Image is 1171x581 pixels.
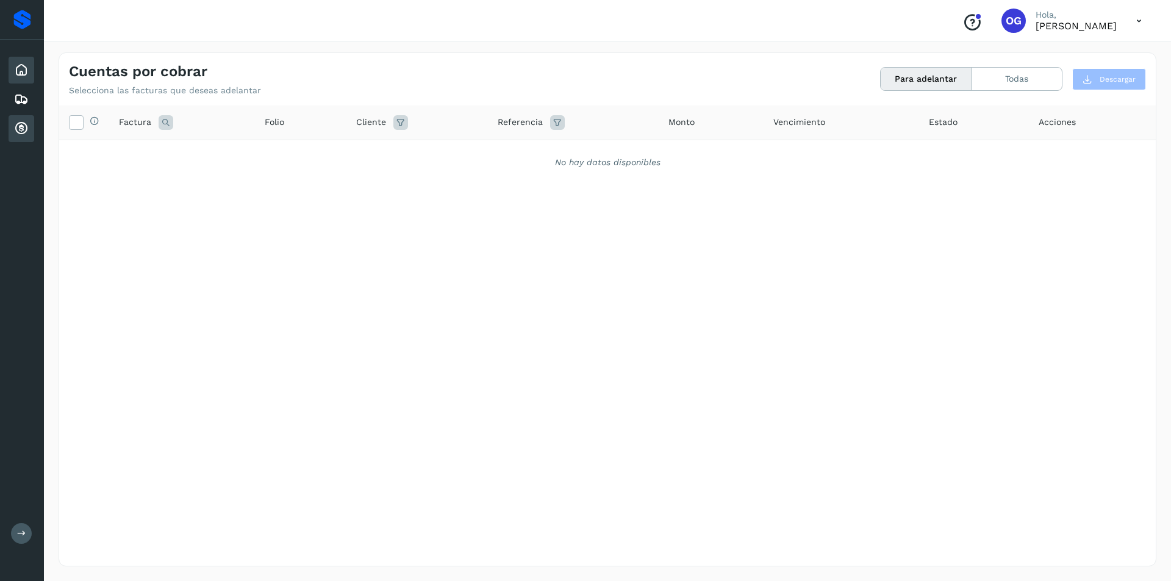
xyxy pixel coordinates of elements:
button: Para adelantar [881,68,972,90]
span: Acciones [1039,116,1076,129]
span: Monto [668,116,695,129]
div: Cuentas por cobrar [9,115,34,142]
span: Estado [929,116,958,129]
span: Vencimiento [773,116,825,129]
span: Folio [265,116,284,129]
h4: Cuentas por cobrar [69,63,207,80]
span: Cliente [356,116,386,129]
span: Descargar [1100,74,1136,85]
button: Todas [972,68,1062,90]
p: OSCAR GUZMAN LOPEZ [1036,20,1117,32]
p: Selecciona las facturas que deseas adelantar [69,85,261,96]
div: No hay datos disponibles [75,156,1140,169]
span: Referencia [498,116,543,129]
span: Factura [119,116,151,129]
div: Embarques [9,86,34,113]
p: Hola, [1036,10,1117,20]
div: Inicio [9,57,34,84]
button: Descargar [1072,68,1146,90]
